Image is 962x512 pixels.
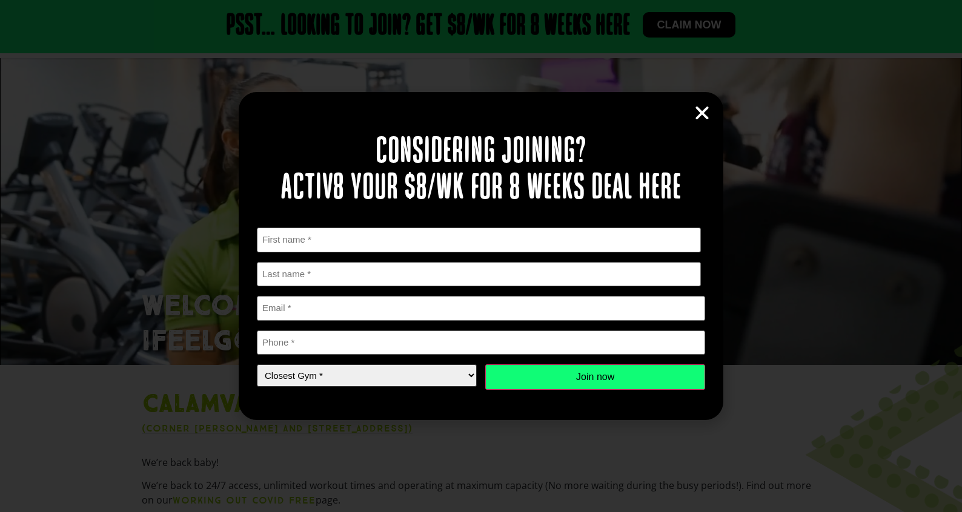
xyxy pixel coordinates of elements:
input: Phone * [257,330,705,355]
input: Email * [257,296,705,321]
input: Last name * [257,262,701,287]
a: Close [693,104,711,122]
h2: Considering joining? Activ8 your $8/wk for 8 weeks deal here [257,134,705,207]
input: Join now [485,364,705,390]
input: First name * [257,228,701,252]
